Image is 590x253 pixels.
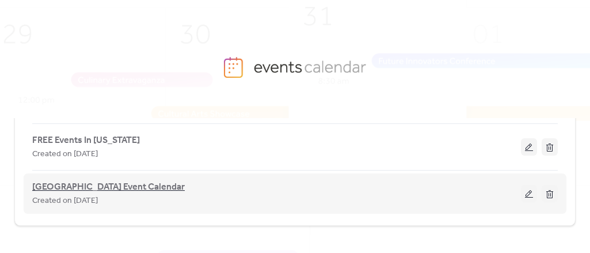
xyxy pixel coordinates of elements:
[32,194,98,208] span: Created on [DATE]
[32,148,98,161] span: Created on [DATE]
[32,180,185,194] span: [GEOGRAPHIC_DATA] Event Calendar
[32,137,140,144] a: FREE Events In [US_STATE]
[32,134,140,148] span: FREE Events In [US_STATE]
[32,184,185,191] a: [GEOGRAPHIC_DATA] Event Calendar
